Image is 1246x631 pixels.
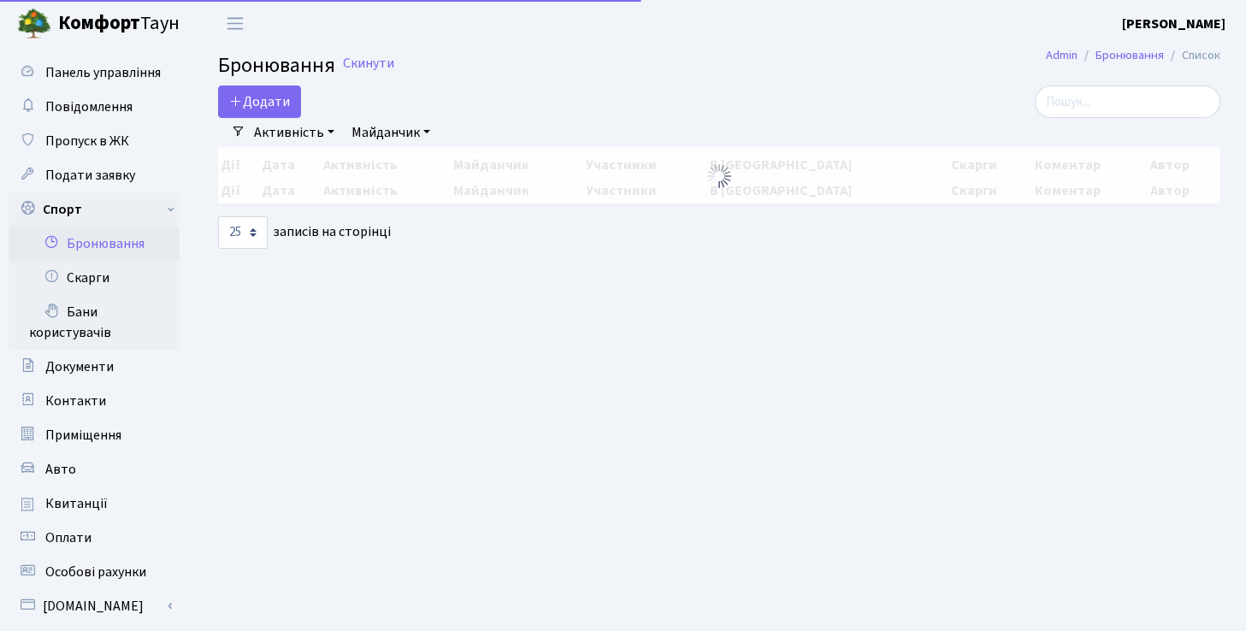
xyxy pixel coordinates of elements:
[1122,14,1225,34] a: [PERSON_NAME]
[218,50,335,80] span: Бронювання
[45,528,92,547] span: Оплати
[9,350,180,384] a: Документи
[9,452,180,487] a: Авто
[218,216,268,249] select: записів на сторінці
[9,261,180,295] a: Скарги
[9,487,180,521] a: Квитанції
[218,216,391,249] label: записів на сторінці
[45,63,161,82] span: Панель управління
[1020,38,1246,74] nav: breadcrumb
[9,384,180,418] a: Контакти
[1035,86,1220,118] input: Пошук...
[45,494,108,513] span: Квитанції
[9,124,180,158] a: Пропуск в ЖК
[9,521,180,555] a: Оплати
[343,56,394,72] a: Скинути
[9,158,180,192] a: Подати заявку
[247,118,341,147] a: Активність
[58,9,180,38] span: Таун
[45,357,114,376] span: Документи
[45,97,133,116] span: Повідомлення
[45,563,146,581] span: Особові рахунки
[45,392,106,410] span: Контакти
[58,9,140,37] b: Комфорт
[1164,46,1220,65] li: Список
[345,118,437,147] a: Майданчик
[218,86,301,118] button: Додати
[1122,15,1225,33] b: [PERSON_NAME]
[9,90,180,124] a: Повідомлення
[45,132,129,150] span: Пропуск в ЖК
[1095,46,1164,64] a: Бронювання
[17,7,51,41] img: logo.png
[214,9,257,38] button: Переключити навігацію
[9,227,180,261] a: Бронювання
[45,426,121,445] span: Приміщення
[9,56,180,90] a: Панель управління
[9,192,180,227] a: Спорт
[1046,46,1078,64] a: Admin
[9,418,180,452] a: Приміщення
[9,555,180,589] a: Особові рахунки
[45,166,135,185] span: Подати заявку
[45,460,76,479] span: Авто
[9,589,180,623] a: [DOMAIN_NAME]
[706,162,733,190] img: Обробка...
[9,295,180,350] a: Бани користувачів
